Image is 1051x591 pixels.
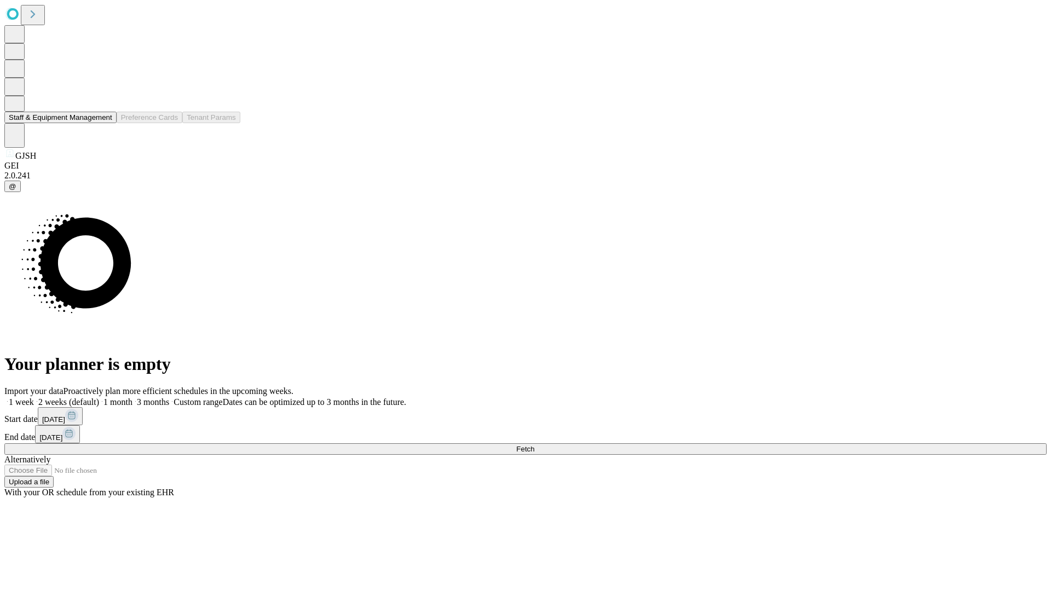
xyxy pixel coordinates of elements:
button: [DATE] [35,425,80,443]
span: GJSH [15,151,36,160]
span: @ [9,182,16,190]
span: 3 months [137,397,169,407]
button: Staff & Equipment Management [4,112,117,123]
span: 1 month [103,397,132,407]
h1: Your planner is empty [4,354,1047,374]
span: Alternatively [4,455,50,464]
span: Dates can be optimized up to 3 months in the future. [223,397,406,407]
span: With your OR schedule from your existing EHR [4,488,174,497]
button: Fetch [4,443,1047,455]
div: GEI [4,161,1047,171]
span: 2 weeks (default) [38,397,99,407]
span: Import your data [4,386,63,396]
button: Upload a file [4,476,54,488]
button: [DATE] [38,407,83,425]
div: End date [4,425,1047,443]
span: [DATE] [39,433,62,442]
span: [DATE] [42,415,65,424]
button: Preference Cards [117,112,182,123]
button: Tenant Params [182,112,240,123]
span: Proactively plan more efficient schedules in the upcoming weeks. [63,386,293,396]
div: Start date [4,407,1047,425]
button: @ [4,181,21,192]
span: Fetch [516,445,534,453]
span: Custom range [174,397,222,407]
div: 2.0.241 [4,171,1047,181]
span: 1 week [9,397,34,407]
